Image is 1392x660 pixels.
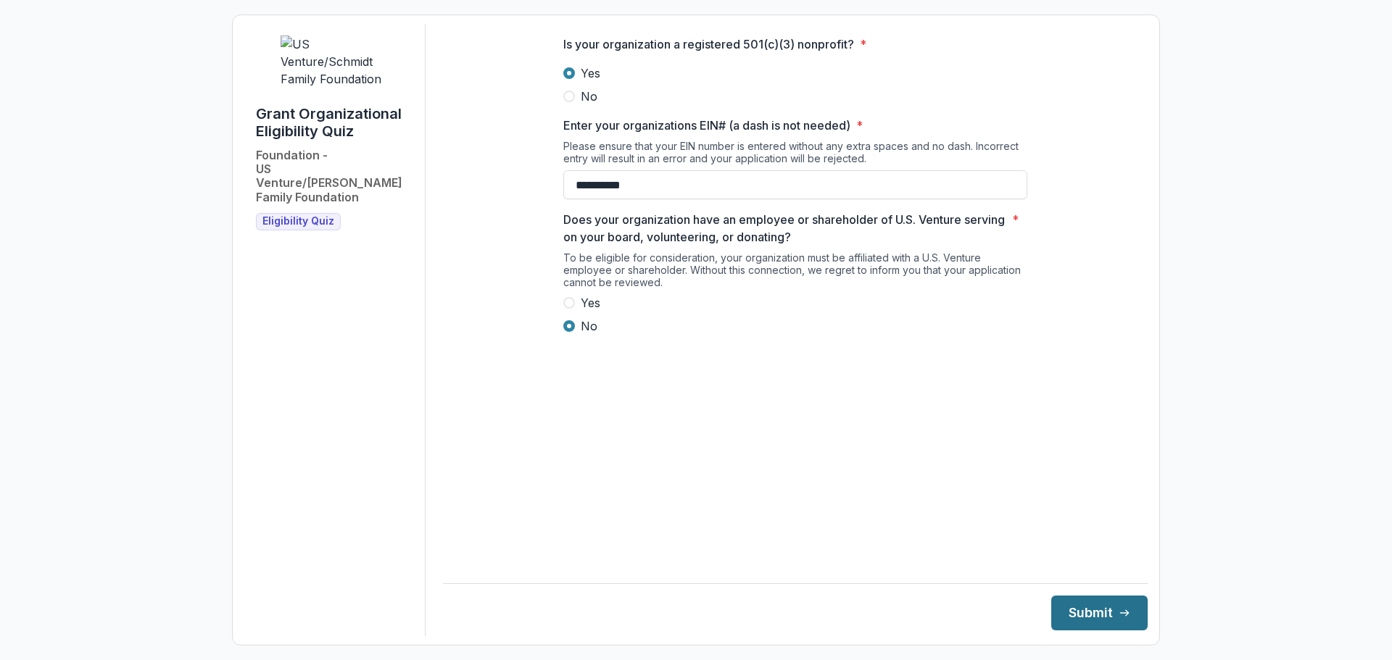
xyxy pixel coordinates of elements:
[256,149,413,204] h2: Foundation - US Venture/[PERSON_NAME] Family Foundation
[563,251,1027,294] div: To be eligible for consideration, your organization must be affiliated with a U.S. Venture employ...
[563,211,1006,246] p: Does your organization have an employee or shareholder of U.S. Venture serving on your board, vol...
[581,64,600,82] span: Yes
[256,105,413,140] h1: Grant Organizational Eligibility Quiz
[262,215,334,227] span: Eligibility Quiz
[563,117,850,134] p: Enter your organizations EIN# (a dash is not needed)
[563,35,854,53] p: Is your organization a registered 501(c)(3) nonprofit?
[281,35,389,88] img: US Venture/Schmidt Family Foundation
[563,140,1027,170] div: Please ensure that your EIN number is entered without any extra spaces and no dash. Incorrect ent...
[581,88,597,105] span: No
[581,294,600,312] span: Yes
[1051,596,1148,630] button: Submit
[581,317,597,335] span: No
